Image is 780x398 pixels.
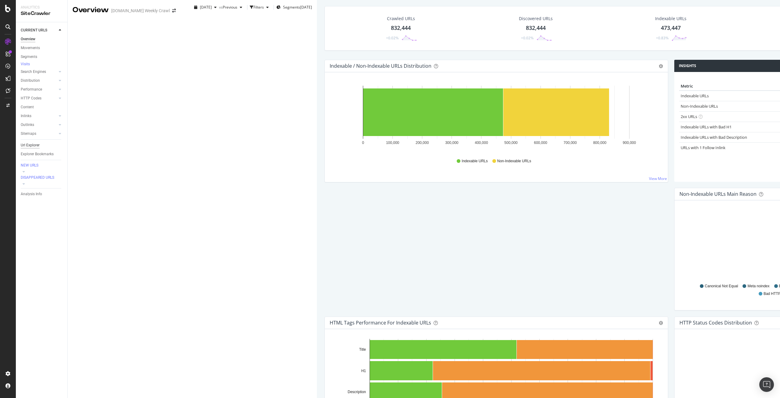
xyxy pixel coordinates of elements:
[111,8,170,14] div: [DOMAIN_NAME] Weekly Crawl
[359,347,366,352] text: Title
[445,141,459,145] text: 300,000
[223,5,237,10] span: Previous
[21,113,31,119] div: Inlinks
[21,10,62,17] div: SiteCrawler
[21,95,41,102] div: HTTP Codes
[681,124,732,130] a: Indexable URLs with Bad H1
[253,5,264,10] div: Filters
[21,191,63,197] a: Analysis Info
[387,16,415,22] div: Crawled URLs
[21,36,35,42] div: Overview
[462,159,487,164] span: Indexable URLs
[21,61,36,67] a: Visits
[21,104,63,110] a: Content
[679,63,696,69] h4: Insights
[564,141,577,145] text: 700,000
[172,9,176,13] div: arrow-right-arrow-left
[21,36,63,42] a: Overview
[416,141,429,145] text: 200,000
[223,2,245,12] button: Previous
[21,142,63,149] a: Url Explorer
[330,82,663,153] svg: A chart.
[21,95,57,102] a: HTTP Codes
[534,141,547,145] text: 600,000
[526,24,546,32] div: 832,444
[21,54,63,60] a: Segments
[73,5,109,15] div: Overview
[593,141,607,145] text: 800,000
[681,93,709,99] a: Indexable URLs
[759,377,774,392] div: Open Intercom Messenger
[348,390,366,394] text: Description
[192,2,219,12] button: [DATE]
[21,69,57,75] a: Search Engines
[250,2,271,12] button: Filters
[21,77,40,84] div: Distribution
[21,163,38,168] div: NEW URLS
[276,2,312,12] button: Segments[DATE]
[21,151,54,157] div: Explorer Bookmarks
[21,69,46,75] div: Search Engines
[519,16,553,22] div: Discovered URLs
[681,114,697,119] a: 2xx URLs
[655,16,686,22] div: Indexable URLs
[21,163,63,169] a: NEW URLS
[21,131,36,137] div: Sitemaps
[21,113,57,119] a: Inlinks
[679,320,752,326] div: HTTP Status Codes Distribution
[681,134,747,140] a: Indexable URLs with Bad Description
[219,5,223,10] span: vs
[21,45,40,51] div: Movements
[475,141,488,145] text: 400,000
[21,54,37,60] div: Segments
[21,175,54,180] div: DISAPPEARED URLS
[21,45,63,51] a: Movements
[681,103,718,109] a: Non-Indexable URLs
[283,5,300,10] span: Segments
[362,141,364,145] text: 0
[661,24,681,32] div: 473,447
[330,63,431,69] div: Indexable / Non-Indexable URLs Distribution
[649,176,667,181] a: View More
[656,35,668,41] div: +0.83%
[21,151,63,157] a: Explorer Bookmarks
[21,62,30,67] div: Visits
[679,191,757,197] div: Non-Indexable URLs Main Reason
[504,141,518,145] text: 500,000
[361,368,366,373] text: H1
[521,35,534,41] div: +0.02%
[21,122,57,128] a: Outlinks
[330,320,431,326] div: HTML Tags Performance for Indexable URLs
[21,131,57,137] a: Sitemaps
[21,104,34,110] div: Content
[705,284,738,289] span: Canonical Not Equal
[659,64,663,68] div: gear
[21,77,57,84] a: Distribution
[386,141,399,145] text: 100,000
[623,141,636,145] text: 900,000
[21,175,63,181] a: DISAPPEARED URLS
[391,24,411,32] div: 832,444
[200,5,212,10] span: 2025 Aug. 7th
[21,191,42,197] div: Analysis Info
[21,86,42,93] div: Performance
[21,142,40,149] div: Url Explorer
[21,27,47,34] div: CURRENT URLS
[747,284,769,289] span: Meta noindex
[681,145,725,150] a: URLs with 1 Follow Inlink
[21,86,57,93] a: Performance
[659,321,663,325] div: gear
[300,5,312,10] div: [DATE]
[21,27,57,34] a: CURRENT URLS
[497,159,531,164] span: Non-Indexable URLs
[21,5,62,10] div: Analytics
[386,35,399,41] div: +0.02%
[21,122,34,128] div: Outlinks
